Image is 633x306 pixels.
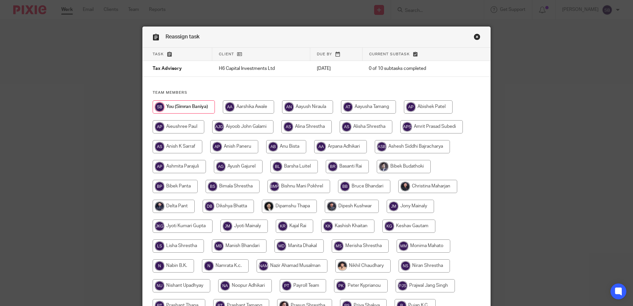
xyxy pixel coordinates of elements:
p: H6 Capital Investments Ltd [219,65,304,72]
span: Current subtask [369,52,410,56]
a: Close this dialog window [474,33,480,42]
span: Tax Advisory [153,67,182,71]
td: 0 of 10 subtasks completed [362,61,462,77]
span: Reassign task [166,34,200,39]
p: [DATE] [317,65,356,72]
span: Client [219,52,234,56]
span: Due by [317,52,332,56]
h4: Team members [153,90,480,95]
span: Task [153,52,164,56]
